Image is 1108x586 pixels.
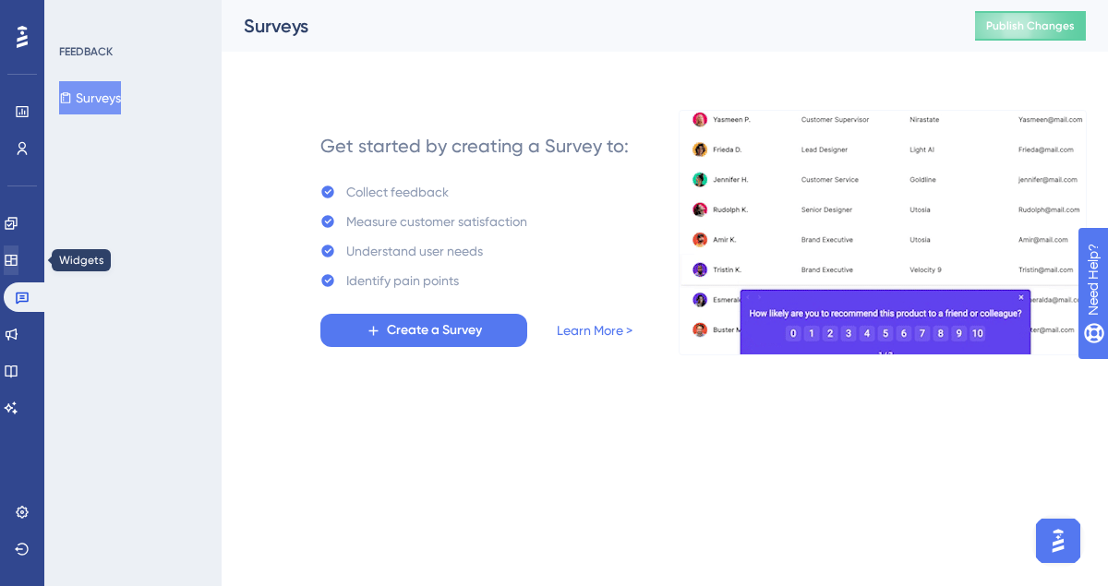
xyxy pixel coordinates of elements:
span: Need Help? [43,5,115,27]
span: Create a Survey [387,319,482,341]
span: Publish Changes [986,18,1075,33]
div: Identify pain points [346,269,459,292]
div: Collect feedback [346,181,449,203]
div: Measure customer satisfaction [346,210,527,233]
img: b81bf5b5c10d0e3e90f664060979471a.gif [679,110,1087,355]
div: Understand user needs [346,240,483,262]
div: Surveys [244,13,929,39]
iframe: UserGuiding AI Assistant Launcher [1030,513,1086,568]
button: Create a Survey [320,314,527,347]
button: Surveys [59,81,121,114]
div: FEEDBACK [59,44,113,59]
a: Learn More > [557,319,632,341]
button: Publish Changes [975,11,1086,41]
div: Get started by creating a Survey to: [320,133,629,159]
